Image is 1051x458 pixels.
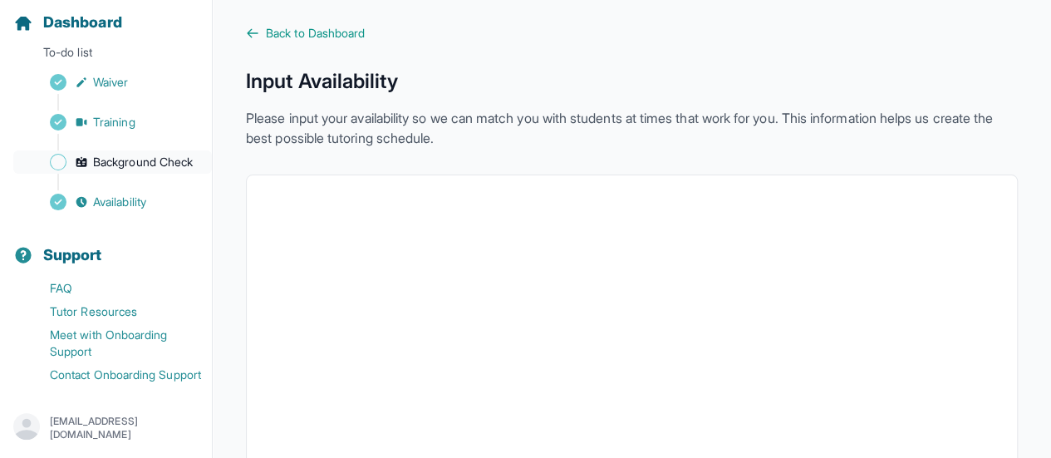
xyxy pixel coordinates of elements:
a: Waiver [13,71,212,94]
a: Availability [13,190,212,214]
span: Dashboard [43,11,122,34]
a: Training [13,111,212,134]
a: Meet with Onboarding Support [13,323,212,363]
a: Back to Dashboard [246,25,1018,42]
p: [EMAIL_ADDRESS][DOMAIN_NAME] [50,415,199,441]
a: Background Check [13,150,212,174]
span: Back to Dashboard [266,25,365,42]
a: Tutor Resources [13,300,212,323]
span: Support [43,244,102,267]
a: FAQ [13,277,212,300]
p: Please input your availability so we can match you with students at times that work for you. This... [246,108,1018,148]
button: Support [7,217,205,273]
h1: Input Availability [246,68,1018,95]
button: [EMAIL_ADDRESS][DOMAIN_NAME] [13,413,199,443]
a: Contact Onboarding Support [13,363,212,387]
p: To-do list [7,44,205,67]
span: Training [93,114,135,131]
span: Background Check [93,154,193,170]
span: Availability [93,194,146,210]
span: Waiver [93,74,128,91]
a: Dashboard [13,11,122,34]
